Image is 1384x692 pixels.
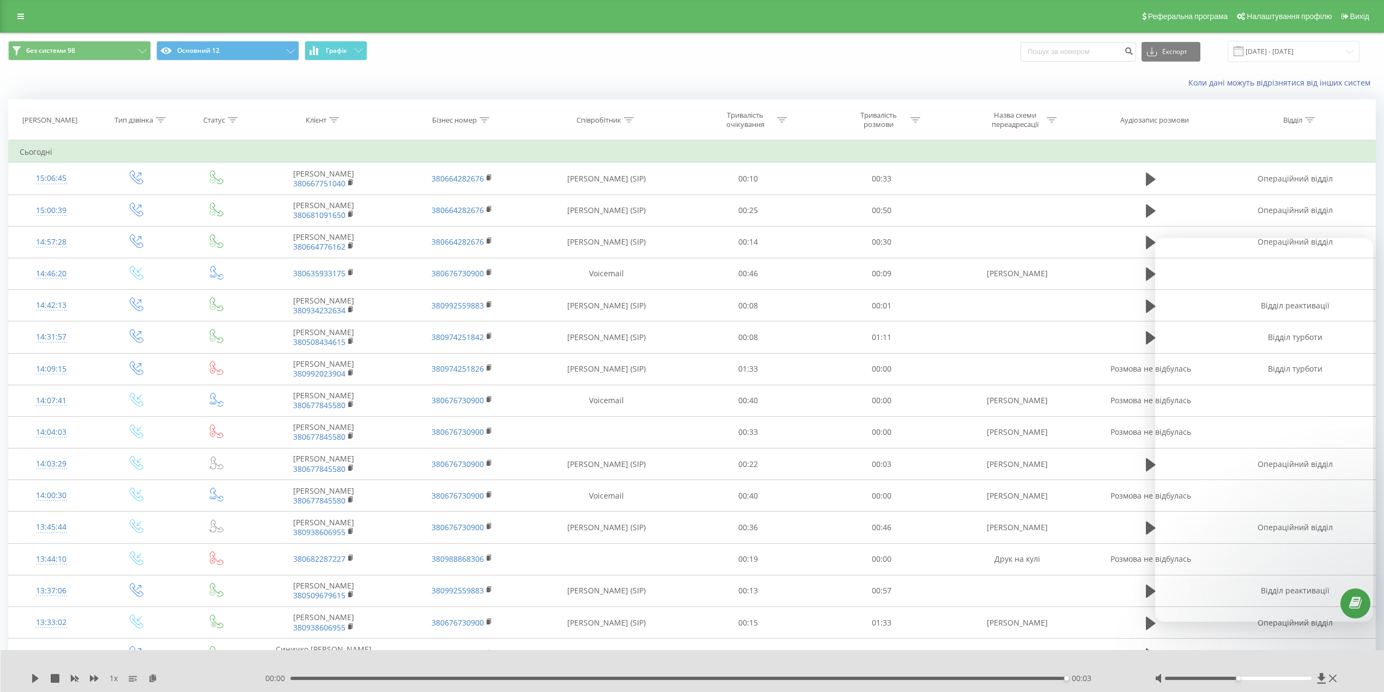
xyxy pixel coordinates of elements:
td: [PERSON_NAME] [948,607,1087,639]
div: 14:00:30 [20,485,83,506]
a: 380682287227 [293,554,345,564]
td: [PERSON_NAME] [254,163,393,195]
a: 380934232634 [293,305,345,315]
div: 15:06:45 [20,168,83,189]
div: Назва схеми переадресації [986,111,1044,129]
a: 380664776162 [293,241,345,252]
span: Налаштування профілю [1247,12,1332,21]
td: Операційний відділ [1215,163,1375,195]
td: [PERSON_NAME] (SIP) [532,226,681,258]
a: 380509679615 [293,590,345,600]
td: Voicemail [532,385,681,416]
a: 380508434615 [293,337,345,347]
a: 380676730900 [432,459,484,469]
button: без системи 98 [8,41,151,60]
td: [PERSON_NAME] [254,226,393,258]
div: Аудіозапис розмови [1120,116,1189,125]
td: [PERSON_NAME] (SIP) [532,575,681,606]
div: 14:04:03 [20,422,83,443]
div: 14:42:13 [20,295,83,316]
div: 14:07:41 [20,390,83,411]
td: 00:46 [681,258,815,289]
td: 00:08 [681,290,815,321]
div: 14:03:29 [20,453,83,475]
div: 14:09:15 [20,359,83,380]
a: 380938606955 [293,527,345,537]
a: 380664282676 [432,236,484,247]
div: 13:37:06 [20,580,83,602]
td: [PERSON_NAME] [948,385,1087,416]
span: 1 x [110,673,118,684]
iframe: Intercom live chat [1155,238,1373,622]
td: 00:25 [681,195,815,226]
td: 00:30 [815,226,948,258]
td: 00:40 [681,385,815,416]
td: [PERSON_NAME] (SIP) [532,448,681,480]
td: Voicemail [532,480,681,512]
td: 00:33 [681,416,815,448]
div: 14:31:57 [20,326,83,348]
td: 00:10 [681,163,815,195]
a: 380677845580 [293,464,345,474]
div: Клієнт [306,116,326,125]
td: 00:50 [815,195,948,226]
a: 380974251842 [432,332,484,342]
span: Розмова не відбулась [1110,395,1191,405]
td: 00:15 [681,607,815,639]
span: Розмова не відбулась [1110,554,1191,564]
a: 380635933175 [293,268,345,278]
a: 380664282676 [432,649,484,659]
td: 00:08 [681,321,815,353]
td: 01:33 [681,353,815,385]
div: Тип дзвінка [114,116,153,125]
td: Сьогодні [9,141,1376,163]
td: 00:33 [815,163,948,195]
td: [PERSON_NAME] [948,448,1087,480]
td: Друк на кулі [948,543,1087,575]
span: 00:00 [265,673,290,684]
a: 380676730900 [432,617,484,628]
span: Розмова не відбулась [1110,490,1191,501]
a: 380667751040 [293,178,345,189]
td: 00:14 [681,226,815,258]
td: [PERSON_NAME] [254,290,393,321]
a: Коли дані можуть відрізнятися вiд інших систем [1188,77,1376,88]
a: 380676730900 [432,522,484,532]
td: 00:23 [681,639,815,670]
td: Операційний відділ [1215,607,1375,639]
div: 13:45:44 [20,517,83,538]
a: 380676730900 [432,395,484,405]
a: 380988868306 [432,554,484,564]
td: [PERSON_NAME] [254,448,393,480]
a: 380992023904 [293,368,345,379]
span: 00:03 [1072,673,1091,684]
span: без системи 98 [26,46,75,55]
button: Експорт [1142,42,1200,62]
div: 14:57:28 [20,232,83,253]
td: [PERSON_NAME] [254,416,393,448]
a: 380677845580 [293,400,345,410]
td: [PERSON_NAME] [254,385,393,416]
td: [PERSON_NAME] [254,353,393,385]
td: Операційний відділ [1215,226,1375,258]
div: Accessibility label [1236,676,1240,681]
td: 00:40 [681,480,815,512]
td: [PERSON_NAME] (SIP) [532,607,681,639]
td: [PERSON_NAME] (SIP) [532,353,681,385]
td: 01:11 [815,321,948,353]
a: 380676730900 [432,490,484,501]
td: 00:00 [815,385,948,416]
button: Графік [305,41,367,60]
td: [PERSON_NAME] (SIP) [532,512,681,543]
a: 380677845580 [293,495,345,506]
a: 380974251826 [432,363,484,374]
td: 00:03 [815,448,948,480]
div: 13:33:02 [20,612,83,633]
td: 00:57 [815,575,948,606]
span: Вихід [1350,12,1369,21]
td: 00:09 [815,258,948,289]
div: 13:27:45 [20,644,83,665]
a: 380664282676 [432,173,484,184]
td: [PERSON_NAME] [254,480,393,512]
td: Операційний відділ [1215,639,1375,670]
